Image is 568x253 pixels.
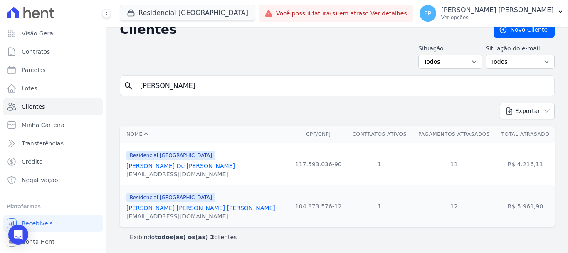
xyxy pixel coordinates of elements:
th: Nome [120,126,290,143]
th: Contratos Ativos [347,126,412,143]
label: Situação: [418,44,482,53]
span: Clientes [22,103,45,111]
span: Residencial [GEOGRAPHIC_DATA] [126,151,215,160]
span: Conta Hent [22,238,54,246]
span: Negativação [22,176,58,184]
td: 11 [412,143,496,185]
p: [PERSON_NAME] [PERSON_NAME] [441,6,554,14]
p: Ver opções [441,14,554,21]
span: Transferências [22,139,64,148]
span: Visão Geral [22,29,55,38]
td: 1 [347,143,412,185]
span: Parcelas [22,66,46,74]
a: Lotes [3,80,103,97]
span: Você possui fatura(s) em atraso. [276,9,407,18]
span: Lotes [22,84,37,93]
button: Residencial [GEOGRAPHIC_DATA] [120,5,255,21]
a: Transferências [3,135,103,152]
div: [EMAIL_ADDRESS][DOMAIN_NAME] [126,212,275,220]
div: [EMAIL_ADDRESS][DOMAIN_NAME] [126,170,235,178]
a: [PERSON_NAME] De [PERSON_NAME] [126,163,235,169]
span: Contratos [22,48,50,56]
a: Clientes [3,98,103,115]
a: Parcelas [3,62,103,78]
h2: Clientes [120,22,480,37]
a: Minha Carteira [3,117,103,133]
a: Visão Geral [3,25,103,42]
td: 117.593.036-90 [290,143,347,185]
a: Conta Hent [3,233,103,250]
span: Recebíveis [22,219,53,228]
div: Open Intercom Messenger [8,225,28,245]
a: Recebíveis [3,215,103,232]
td: 104.873.576-12 [290,185,347,227]
span: Crédito [22,158,43,166]
td: R$ 5.961,90 [496,185,555,227]
a: Ver detalhes [370,10,407,17]
th: CPF/CNPJ [290,126,347,143]
a: [PERSON_NAME] [PERSON_NAME] [PERSON_NAME] [126,205,275,211]
div: Plataformas [7,202,99,212]
span: EP [424,10,431,16]
label: Situação do e-mail: [486,44,555,53]
th: Pagamentos Atrasados [412,126,496,143]
td: 12 [412,185,496,227]
i: search [123,81,133,91]
th: Total Atrasado [496,126,555,143]
a: Crédito [3,153,103,170]
a: Contratos [3,43,103,60]
td: R$ 4.216,11 [496,143,555,185]
a: Novo Cliente [494,22,555,38]
button: Exportar [500,103,555,119]
p: Exibindo clientes [130,233,237,241]
a: Negativação [3,172,103,188]
span: Minha Carteira [22,121,64,129]
span: Residencial [GEOGRAPHIC_DATA] [126,193,215,202]
b: todos(as) os(as) 2 [155,234,214,240]
td: 1 [347,185,412,227]
input: Buscar por nome, CPF ou e-mail [135,78,551,94]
